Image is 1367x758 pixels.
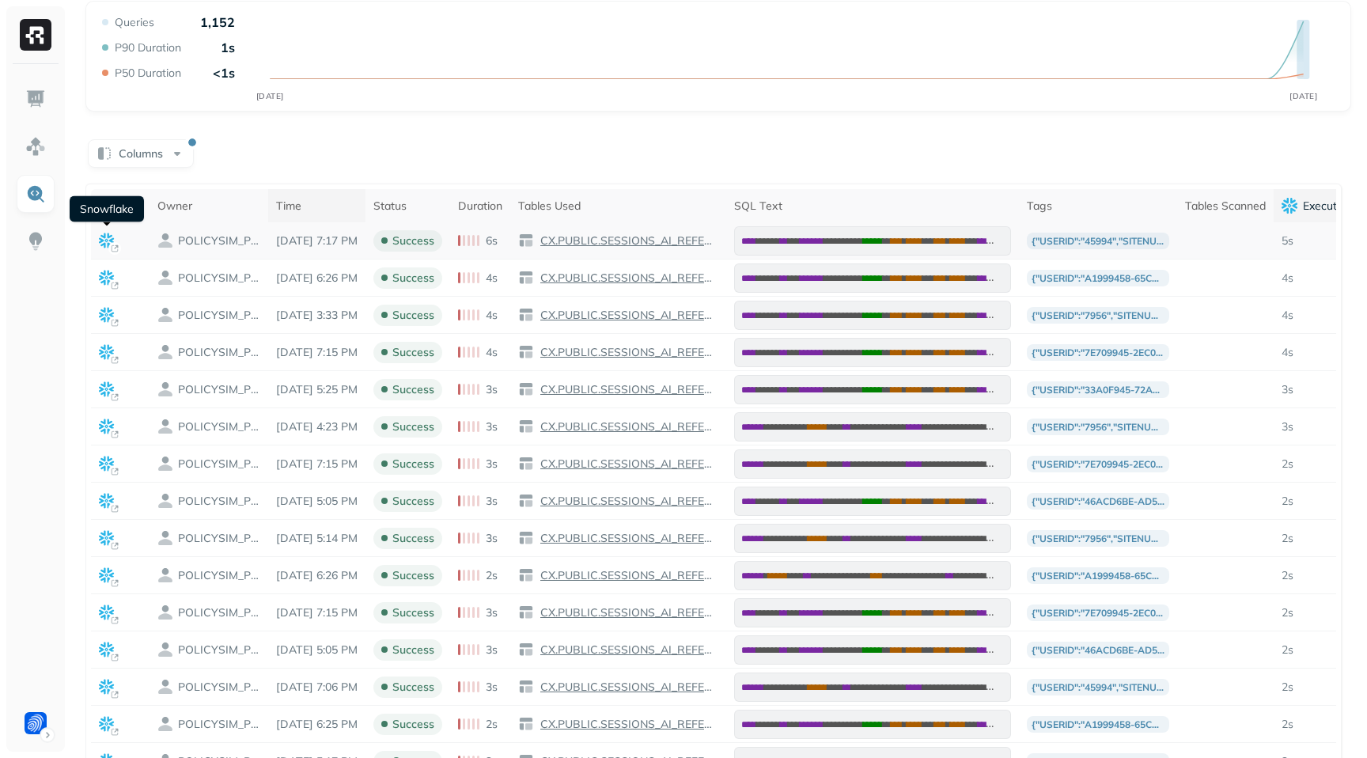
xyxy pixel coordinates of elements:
[1027,233,1169,249] p: {"userId":"45994","siteNumber":149,"email":"[PERSON_NAME][EMAIL_ADDRESS][PERSON_NAME][DOMAIN_NAME]"}
[534,568,718,583] a: CX.PUBLIC.SESSIONS_AI_REFERRAL
[157,199,260,214] div: Owner
[276,717,358,732] p: Aug 21, 2025 6:25 PM
[537,605,718,620] p: CX.PUBLIC.SESSIONS_AI_REFERRAL
[486,419,498,434] p: 3s
[518,344,534,360] img: table
[486,605,498,620] p: 3s
[392,642,434,658] p: success
[534,457,718,472] a: CX.PUBLIC.SESSIONS_AI_REFERRAL
[178,494,260,509] p: POLICYSIM_PROD
[1027,270,1169,286] p: {"userId":"a1999458-65cd-4d70-a419-6b57585a12ca","siteNumber":806,"email":"[EMAIL_ADDRESS][DOMAIN...
[1027,530,1169,547] p: {"userId":"7956","siteNumber":149,"email":"[EMAIL_ADDRESS][DOMAIN_NAME]"}
[276,531,358,546] p: Aug 21, 2025 5:14 PM
[25,231,46,252] img: Insights
[178,457,260,472] p: POLICYSIM_PROD
[392,419,434,434] p: success
[115,40,181,55] p: P90 Duration
[518,233,534,248] img: table
[534,642,718,658] a: CX.PUBLIC.SESSIONS_AI_REFERRAL
[157,530,173,546] img: owner
[276,457,358,472] p: Aug 21, 2025 7:15 PM
[486,494,498,509] p: 3s
[1027,567,1169,584] p: {"userId":"a1999458-65cd-4d70-a419-6b57585a12ca","siteNumber":806,"email":"[EMAIL_ADDRESS][DOMAIN...
[213,65,235,81] p: <1s
[276,382,358,397] p: Aug 21, 2025 5:25 PM
[1027,642,1169,658] p: {"userId":"46acd6be-ad56-4c25-90f6-10d4cb7f6d37","siteNumber":7443,"email":"[EMAIL_ADDRESS][DOMAI...
[157,419,173,434] img: owner
[115,15,154,30] p: Queries
[1027,716,1169,733] p: {"userId":"a1999458-65cd-4d70-a419-6b57585a12ca","siteNumber":24190,"email":"[PERSON_NAME][EMAIL_...
[88,139,194,168] button: Columns
[534,233,718,248] a: CX.PUBLIC.SESSIONS_AI_REFERRAL
[534,605,718,620] a: CX.PUBLIC.SESSIONS_AI_REFERRAL
[486,271,498,286] p: 4s
[534,271,718,286] a: CX.PUBLIC.SESSIONS_AI_REFERRAL
[1027,199,1169,214] div: Tags
[221,40,235,55] p: 1s
[518,381,534,397] img: table
[534,531,718,546] a: CX.PUBLIC.SESSIONS_AI_REFERRAL
[392,308,434,323] p: success
[392,233,434,248] p: success
[534,382,718,397] a: CX.PUBLIC.SESSIONS_AI_REFERRAL
[392,494,434,509] p: success
[178,605,260,620] p: POLICYSIM_PROD
[518,567,534,583] img: table
[518,679,534,695] img: table
[157,381,173,397] img: owner
[276,199,358,214] div: Time
[157,642,173,658] img: owner
[518,307,534,323] img: table
[276,680,358,695] p: Aug 21, 2025 7:06 PM
[534,494,718,509] a: CX.PUBLIC.SESSIONS_AI_REFERRAL
[392,271,434,286] p: success
[276,345,358,360] p: Aug 21, 2025 7:15 PM
[373,199,442,214] div: Status
[486,457,498,472] p: 3s
[518,270,534,286] img: table
[157,456,173,472] img: owner
[537,457,718,472] p: CX.PUBLIC.SESSIONS_AI_REFERRAL
[157,233,173,248] img: owner
[486,568,498,583] p: 2s
[486,531,498,546] p: 3s
[178,717,260,732] p: POLICYSIM_PROD
[392,457,434,472] p: success
[392,568,434,583] p: success
[178,680,260,695] p: POLICYSIM_PROD
[486,717,498,732] p: 2s
[392,531,434,546] p: success
[537,680,718,695] p: CX.PUBLIC.SESSIONS_AI_REFERRAL
[537,308,718,323] p: CX.PUBLIC.SESSIONS_AI_REFERRAL
[537,382,718,397] p: CX.PUBLIC.SESSIONS_AI_REFERRAL
[1027,493,1169,510] p: {"userId":"46acd6be-ad56-4c25-90f6-10d4cb7f6d37","siteNumber":7443,"email":"[EMAIL_ADDRESS][DOMAI...
[1027,419,1169,435] p: {"userId":"7956","siteNumber":223,"email":"[EMAIL_ADDRESS][DOMAIN_NAME]"}
[392,605,434,620] p: success
[25,136,46,157] img: Assets
[392,345,434,360] p: success
[1289,91,1317,101] tspan: [DATE]
[534,717,718,732] a: CX.PUBLIC.SESSIONS_AI_REFERRAL
[1027,605,1169,621] p: {"userId":"7e709945-2ec0-4903-8495-8c02b31e3b8c","siteNumber":223,"email":"[EMAIL_ADDRESS][DOMAIN...
[276,605,358,620] p: Aug 21, 2025 7:15 PM
[537,642,718,658] p: CX.PUBLIC.SESSIONS_AI_REFERRAL
[534,680,718,695] a: CX.PUBLIC.SESSIONS_AI_REFERRAL
[734,199,1011,214] div: SQL Text
[1027,679,1169,695] p: {"userId":"45994","siteNumber":149,"email":"[PERSON_NAME][EMAIL_ADDRESS][PERSON_NAME][DOMAIN_NAME]"}
[178,419,260,434] p: POLICYSIM_PROD
[276,419,358,434] p: Aug 21, 2025 4:23 PM
[486,233,498,248] p: 6s
[178,568,260,583] p: POLICYSIM_PROD
[534,345,718,360] a: CX.PUBLIC.SESSIONS_AI_REFERRAL
[537,233,718,248] p: CX.PUBLIC.SESSIONS_AI_REFERRAL
[178,531,260,546] p: POLICYSIM_PROD
[1027,456,1169,472] p: {"userId":"7e709945-2ec0-4903-8495-8c02b31e3b8c","siteNumber":223,"email":"[EMAIL_ADDRESS][DOMAIN...
[115,66,181,81] p: P50 Duration
[537,345,718,360] p: CX.PUBLIC.SESSIONS_AI_REFERRAL
[157,493,173,509] img: owner
[486,680,498,695] p: 3s
[486,642,498,658] p: 3s
[276,233,358,248] p: Aug 21, 2025 7:17 PM
[157,344,173,360] img: owner
[20,19,51,51] img: Ryft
